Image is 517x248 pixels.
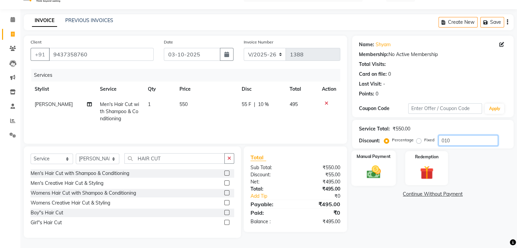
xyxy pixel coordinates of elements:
div: Services [31,69,345,82]
span: Men's Hair Cut with Shampoo & Conditioning [100,101,139,122]
div: ₹0 [295,209,345,217]
img: _gift.svg [416,164,438,181]
div: Girl''s Hair Cut [31,219,62,226]
a: INVOICE [32,15,57,27]
button: Apply [485,104,504,114]
div: Womens Creative Hair Cut & Styling [31,199,110,207]
div: Service Total: [359,125,390,132]
div: Membership: [359,51,389,58]
div: ₹495.00 [295,218,345,225]
span: 550 [179,101,188,107]
label: Redemption [415,154,438,160]
div: Card on file: [359,71,387,78]
th: Service [96,82,144,97]
a: PREVIOUS INVOICES [65,17,113,23]
div: Payable: [245,200,295,208]
div: Men's Hair Cut with Shampoo & Conditioning [31,170,129,177]
input: Search or Scan [124,153,224,164]
label: Manual Payment [357,153,391,160]
span: | [254,101,255,108]
span: 10 % [258,101,269,108]
div: Paid: [245,209,295,217]
div: Points: [359,90,374,98]
div: Men's Creative Hair Cut & Styling [31,180,103,187]
label: Fixed [424,137,434,143]
div: Discount: [359,137,380,144]
div: Total Visits: [359,61,386,68]
span: 495 [290,101,298,107]
button: Create New [438,17,478,28]
th: Total [286,82,318,97]
div: 0 [376,90,378,98]
div: ₹0 [304,193,345,200]
div: ₹55.00 [295,171,345,178]
th: Disc [238,82,286,97]
button: Save [480,17,504,28]
img: _cash.svg [362,164,385,180]
input: Enter Offer / Coupon Code [408,103,482,114]
label: Date [164,39,173,45]
input: Search by Name/Mobile/Email/Code [49,48,154,61]
div: ₹550.00 [295,164,345,171]
div: 0 [388,71,391,78]
div: Sub Total: [245,164,295,171]
div: Coupon Code [359,105,408,112]
div: ₹495.00 [295,200,345,208]
div: ₹495.00 [295,178,345,185]
span: Total [251,154,266,161]
label: Percentage [392,137,414,143]
a: Add Tip [245,193,304,200]
div: Boy''s Hair Cut [31,209,63,216]
button: +91 [31,48,50,61]
div: ₹495.00 [295,185,345,193]
div: Discount: [245,171,295,178]
th: Qty [144,82,176,97]
div: - [383,81,385,88]
div: No Active Membership [359,51,507,58]
span: [PERSON_NAME] [35,101,73,107]
div: ₹550.00 [393,125,410,132]
div: Womens Hair Cut with Shampoo & Conditioning [31,190,136,197]
div: Last Visit: [359,81,382,88]
span: 55 F [242,101,251,108]
th: Price [175,82,237,97]
a: Shyam [376,41,391,48]
th: Stylist [31,82,96,97]
a: Continue Without Payment [354,191,512,198]
span: 1 [148,101,151,107]
div: Balance : [245,218,295,225]
label: Invoice Number [244,39,273,45]
div: Net: [245,178,295,185]
th: Action [318,82,340,97]
div: Total: [245,185,295,193]
label: Client [31,39,41,45]
div: Name: [359,41,374,48]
